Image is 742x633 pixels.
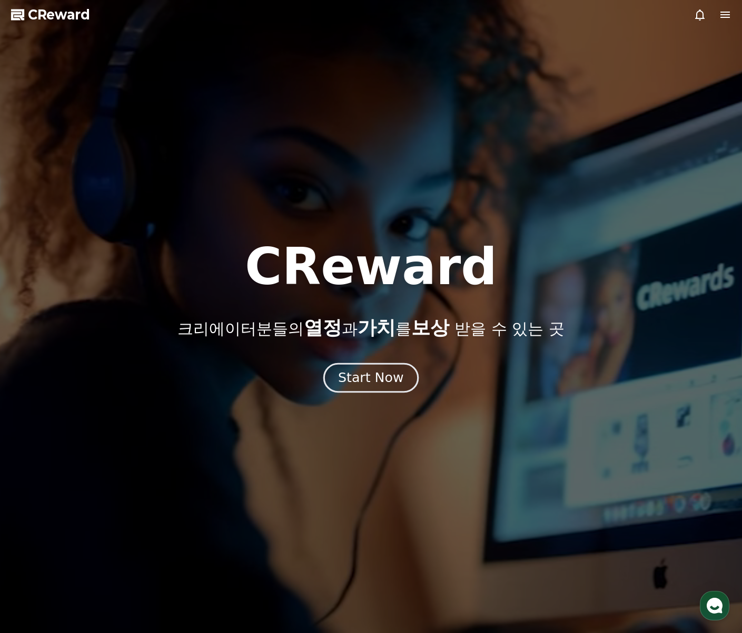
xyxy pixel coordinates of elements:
[3,334,70,360] a: 홈
[11,6,90,23] a: CReward
[33,349,39,358] span: 홈
[177,317,564,338] p: 크리에이터분들의 과 를 받을 수 있는 곳
[245,242,497,292] h1: CReward
[304,317,342,338] span: 열정
[163,349,175,358] span: 설정
[411,317,449,338] span: 보상
[96,350,109,358] span: 대화
[338,369,403,387] div: Start Now
[323,363,419,393] button: Start Now
[136,334,202,360] a: 설정
[70,334,136,360] a: 대화
[325,374,417,384] a: Start Now
[358,317,395,338] span: 가치
[28,6,90,23] span: CReward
